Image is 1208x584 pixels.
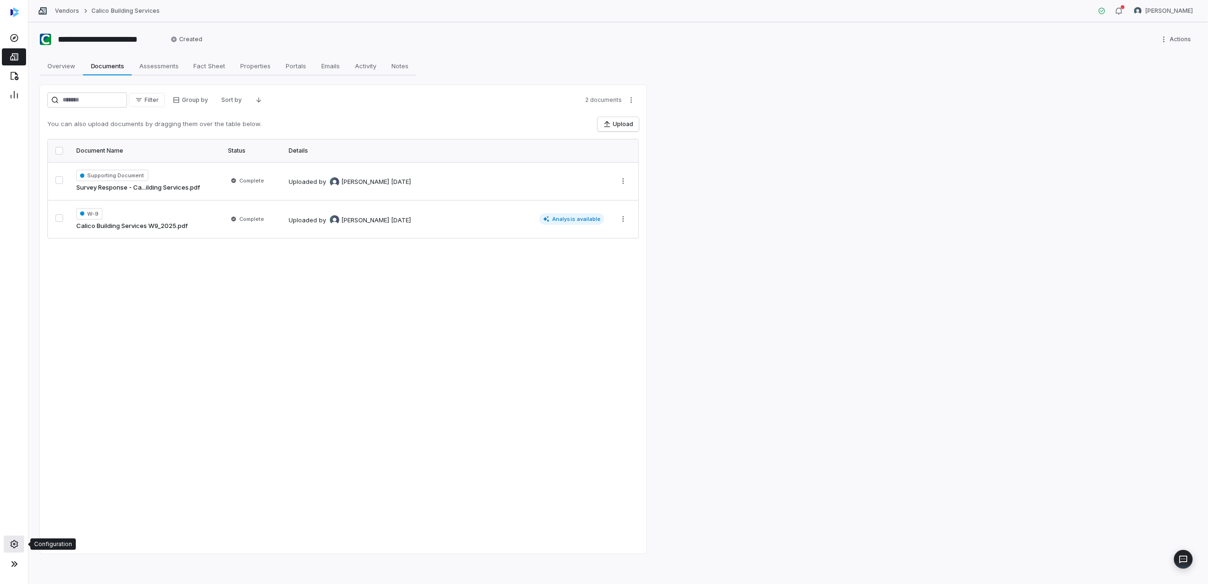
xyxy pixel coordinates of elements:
span: 2 documents [585,96,622,104]
span: Activity [351,60,380,72]
span: [PERSON_NAME] [341,216,389,225]
svg: Descending [255,96,263,104]
span: Complete [239,177,264,184]
span: Analysis available [539,213,605,225]
span: Assessments [136,60,182,72]
span: Notes [388,60,412,72]
button: Sort by [216,93,247,107]
span: Complete [239,215,264,223]
span: Fact Sheet [190,60,229,72]
div: by [319,215,389,225]
button: Group by [167,93,214,107]
span: Properties [236,60,274,72]
span: Supporting Document [76,170,148,181]
div: [DATE] [391,177,411,187]
div: Document Name [76,147,217,155]
div: Status [228,147,277,155]
button: More actions [616,212,631,226]
span: Created [171,36,202,43]
button: More actions [1157,32,1197,46]
a: Survey Response - Ca...ilding Services.pdf [76,183,200,192]
button: Filter [129,93,165,107]
img: Brian Anderson avatar [330,177,339,187]
p: You can also upload documents by dragging them over the table below. [47,119,262,129]
a: Calico Building Services W9_2025.pdf [76,221,188,231]
span: [PERSON_NAME] [341,177,389,187]
span: Documents [87,60,128,72]
div: by [319,177,389,187]
div: Uploaded [289,215,411,225]
button: Descending [249,93,268,107]
span: Portals [282,60,310,72]
img: Brian Anderson avatar [1134,7,1142,15]
div: [DATE] [391,216,411,225]
img: svg%3e [10,8,19,17]
button: More actions [616,174,631,188]
button: Upload [598,117,639,131]
img: Brian Anderson avatar [330,215,339,225]
div: Details [289,147,604,155]
div: Configuration [34,540,72,548]
button: Brian Anderson avatar[PERSON_NAME] [1128,4,1199,18]
a: Vendors [55,7,79,15]
span: Overview [44,60,79,72]
div: Uploaded [289,177,411,187]
span: Emails [318,60,344,72]
a: Calico Building Services [91,7,160,15]
button: More actions [624,93,639,107]
span: W-9 [76,208,102,219]
span: [PERSON_NAME] [1145,7,1193,15]
span: Filter [145,96,159,104]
